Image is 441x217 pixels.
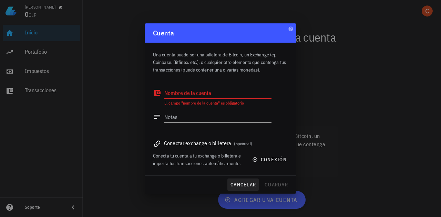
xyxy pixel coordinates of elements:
[164,101,271,105] div: El campo "nombre de la cuenta" es obligatorio
[227,178,259,191] button: cancelar
[234,141,252,146] span: (opcional)
[254,156,287,163] span: conexión
[230,182,256,188] span: cancelar
[248,153,292,166] button: conexión
[145,23,296,43] div: Cuenta
[153,138,288,148] div: Conectar exchange o billetera
[153,152,244,167] div: Conecta tu cuenta a tu exchange o billetera e importa tus transacciones automáticamente.
[153,43,288,78] div: Una cuenta puede ser una billetera de Bitcoin, un Exchange (ej. Coinbase, Bitfinex, etc.), o cual...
